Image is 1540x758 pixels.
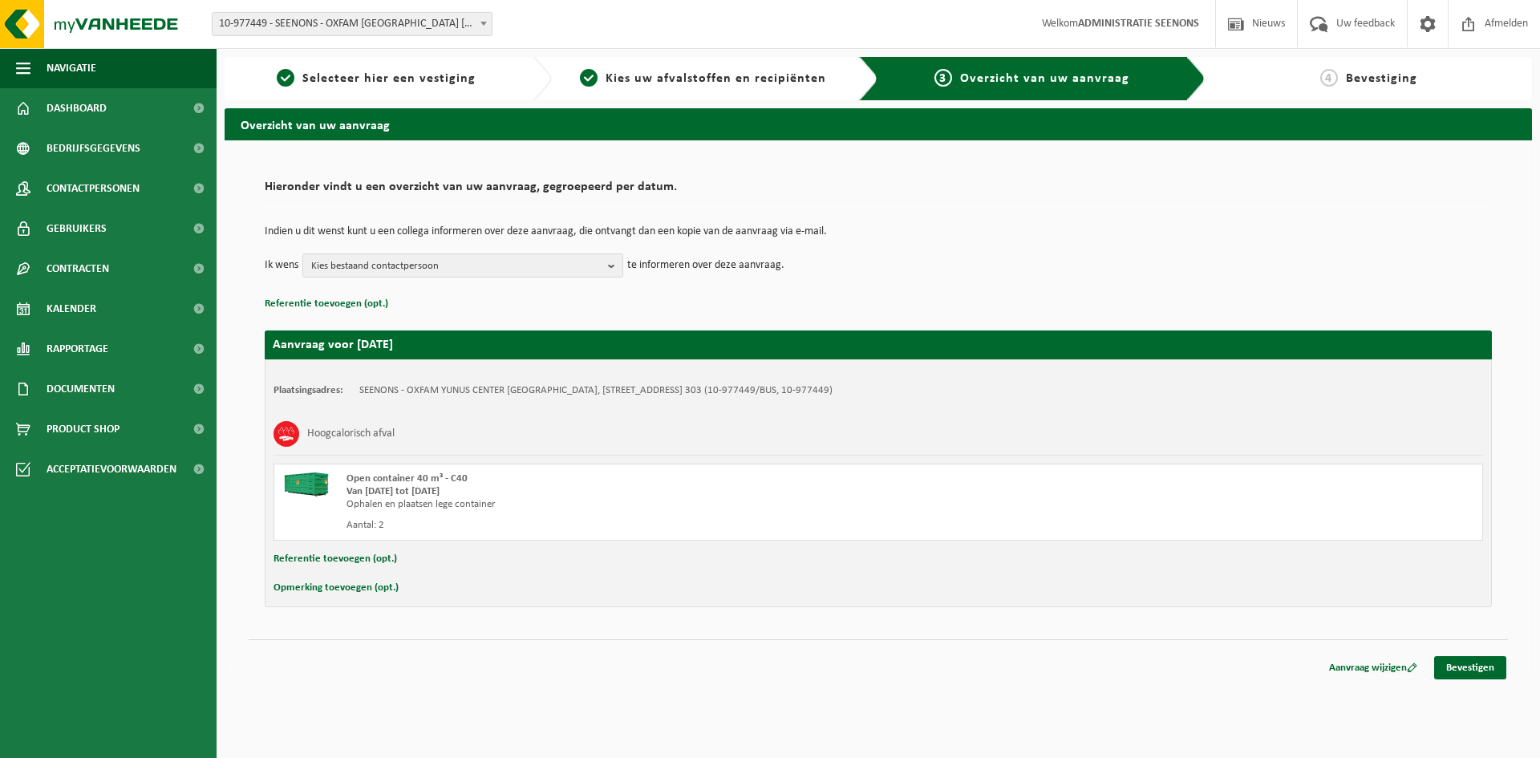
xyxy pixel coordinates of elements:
[47,289,96,329] span: Kalender
[213,13,492,35] span: 10-977449 - SEENONS - OXFAM YUNUS CENTER HAREN - HAREN
[960,72,1129,85] span: Overzicht van uw aanvraag
[1346,72,1417,85] span: Bevestiging
[277,69,294,87] span: 1
[1434,656,1506,679] a: Bevestigen
[265,180,1492,202] h2: Hieronder vindt u een overzicht van uw aanvraag, gegroepeerd per datum.
[274,549,397,570] button: Referentie toevoegen (opt.)
[282,472,330,497] img: HK-XC-40-GN-00.png
[606,72,826,85] span: Kies uw afvalstoffen en recipiënten
[47,209,107,249] span: Gebruikers
[307,421,395,447] h3: Hoogcalorisch afval
[346,498,942,511] div: Ophalen en plaatsen lege container
[1317,656,1429,679] a: Aanvraag wijzigen
[1078,18,1199,30] strong: ADMINISTRATIE SEENONS
[346,473,468,484] span: Open container 40 m³ - C40
[47,329,108,369] span: Rapportage
[302,72,476,85] span: Selecteer hier een vestiging
[627,253,784,278] p: te informeren over deze aanvraag.
[233,69,520,88] a: 1Selecteer hier een vestiging
[47,369,115,409] span: Documenten
[274,578,399,598] button: Opmerking toevoegen (opt.)
[346,519,942,532] div: Aantal: 2
[47,409,120,449] span: Product Shop
[302,253,623,278] button: Kies bestaand contactpersoon
[359,384,833,397] td: SEENONS - OXFAM YUNUS CENTER [GEOGRAPHIC_DATA], [STREET_ADDRESS] 303 (10-977449/BUS, 10-977449)
[225,108,1532,140] h2: Overzicht van uw aanvraag
[311,254,602,278] span: Kies bestaand contactpersoon
[346,486,440,497] strong: Van [DATE] tot [DATE]
[47,168,140,209] span: Contactpersonen
[274,385,343,395] strong: Plaatsingsadres:
[560,69,847,88] a: 2Kies uw afvalstoffen en recipiënten
[212,12,492,36] span: 10-977449 - SEENONS - OXFAM YUNUS CENTER HAREN - HAREN
[47,128,140,168] span: Bedrijfsgegevens
[580,69,598,87] span: 2
[934,69,952,87] span: 3
[1320,69,1338,87] span: 4
[273,338,393,351] strong: Aanvraag voor [DATE]
[265,294,388,314] button: Referentie toevoegen (opt.)
[47,249,109,289] span: Contracten
[47,449,176,489] span: Acceptatievoorwaarden
[265,253,298,278] p: Ik wens
[47,48,96,88] span: Navigatie
[265,226,1492,237] p: Indien u dit wenst kunt u een collega informeren over deze aanvraag, die ontvangt dan een kopie v...
[47,88,107,128] span: Dashboard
